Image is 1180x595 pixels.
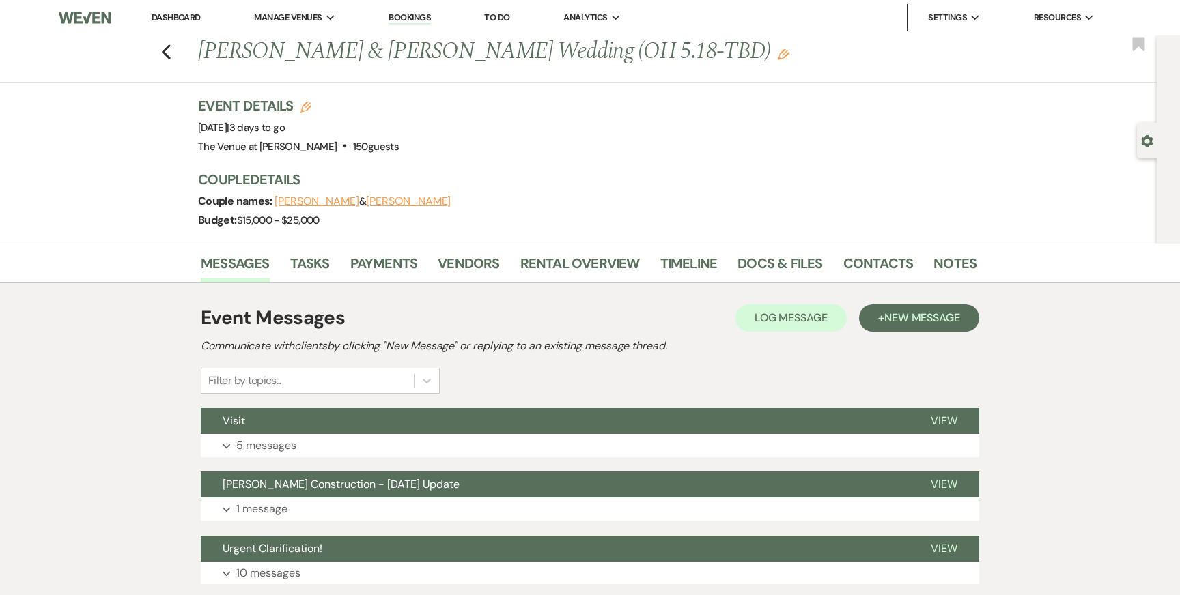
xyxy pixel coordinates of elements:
[198,96,399,115] h3: Event Details
[236,564,300,582] p: 10 messages
[201,338,979,354] h2: Communicate with clients by clicking "New Message" or replying to an existing message thread.
[931,477,957,491] span: View
[198,35,810,68] h1: [PERSON_NAME] & [PERSON_NAME] Wedding (OH 5.18-TBD)
[931,413,957,428] span: View
[290,252,330,282] a: Tasks
[438,252,499,282] a: Vendors
[1141,134,1153,147] button: Open lead details
[353,140,399,154] span: 150 guests
[236,500,287,518] p: 1 message
[928,11,967,25] span: Settings
[198,213,237,227] span: Budget:
[198,140,337,154] span: The Venue at [PERSON_NAME]
[201,471,909,497] button: [PERSON_NAME] Construction - [DATE] Update
[223,477,460,491] span: [PERSON_NAME] Construction - [DATE] Update
[931,541,957,555] span: View
[198,121,285,134] span: [DATE]
[275,194,451,208] span: &
[366,196,451,207] button: [PERSON_NAME]
[223,413,245,428] span: Visit
[237,214,320,227] span: $15,000 - $25,000
[254,11,322,25] span: Manage Venues
[198,170,963,189] h3: Couple Details
[520,252,640,282] a: Rental Overview
[229,121,285,134] span: 3 days to go
[350,252,418,282] a: Payments
[909,408,979,434] button: View
[201,408,909,434] button: Visit
[909,471,979,497] button: View
[201,252,270,282] a: Messages
[389,12,431,25] a: Bookings
[735,304,847,332] button: Log Message
[484,12,509,23] a: To Do
[859,304,979,332] button: +New Message
[59,3,111,32] img: Weven Logo
[201,497,979,521] button: 1 message
[1034,11,1081,25] span: Resources
[201,304,345,332] h1: Event Messages
[778,48,789,60] button: Edit
[201,562,979,585] button: 10 messages
[201,536,909,562] button: Urgent Clarification!
[933,252,977,282] a: Notes
[152,12,201,23] a: Dashboard
[201,434,979,457] button: 5 messages
[208,373,281,389] div: Filter by topics...
[909,536,979,562] button: View
[275,196,359,207] button: [PERSON_NAME]
[737,252,822,282] a: Docs & Files
[227,121,285,134] span: |
[755,310,828,325] span: Log Message
[223,541,322,555] span: Urgent Clarification!
[236,437,296,454] p: 5 messages
[563,11,607,25] span: Analytics
[843,252,914,282] a: Contacts
[884,310,960,325] span: New Message
[660,252,718,282] a: Timeline
[198,194,275,208] span: Couple names:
